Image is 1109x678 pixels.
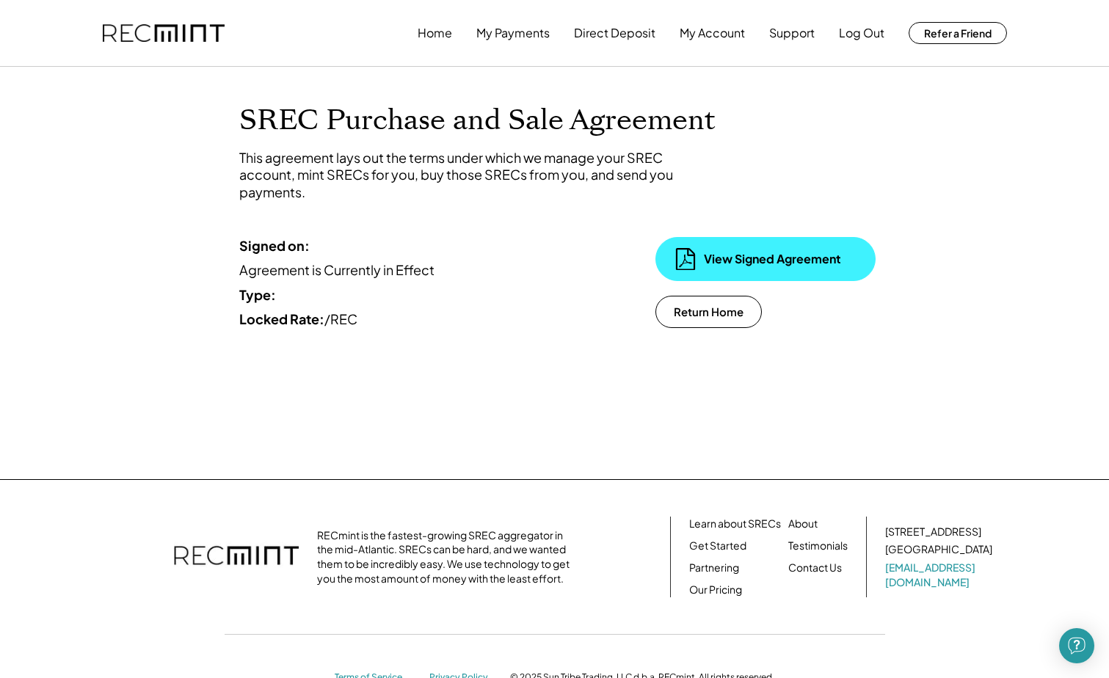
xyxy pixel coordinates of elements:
[239,310,324,327] strong: Locked Rate:
[885,561,995,589] a: [EMAIL_ADDRESS][DOMAIN_NAME]
[680,18,745,48] button: My Account
[689,539,746,553] a: Get Started
[239,261,570,278] div: Agreement is Currently in Effect
[239,286,276,303] strong: Type:
[689,517,781,531] a: Learn about SRECs
[239,103,870,138] h1: SREC Purchase and Sale Agreement
[885,542,992,557] div: [GEOGRAPHIC_DATA]
[239,237,310,254] strong: Signed on:
[317,528,578,586] div: RECmint is the fastest-growing SREC aggregator in the mid-Atlantic. SRECs can be hard, and we wan...
[909,22,1007,44] button: Refer a Friend
[839,18,884,48] button: Log Out
[885,525,981,539] div: [STREET_ADDRESS]
[704,251,851,267] div: View Signed Agreement
[788,561,842,575] a: Contact Us
[788,517,818,531] a: About
[574,18,655,48] button: Direct Deposit
[418,18,452,48] button: Home
[689,561,739,575] a: Partnering
[1059,628,1094,663] div: Open Intercom Messenger
[476,18,550,48] button: My Payments
[769,18,815,48] button: Support
[103,24,225,43] img: recmint-logotype%403x.png
[788,539,848,553] a: Testimonials
[239,310,570,327] div: /REC
[655,296,762,328] button: Return Home
[174,531,299,583] img: recmint-logotype%403x.png
[689,583,742,597] a: Our Pricing
[239,149,680,200] div: This agreement lays out the terms under which we manage your SREC account, mint SRECs for you, bu...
